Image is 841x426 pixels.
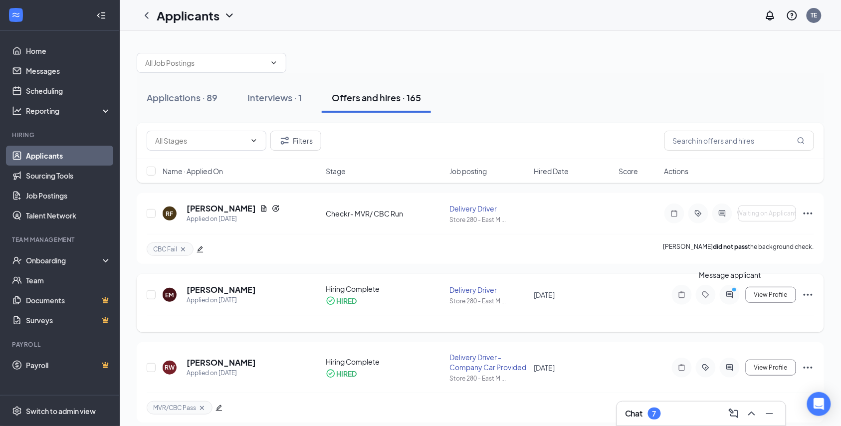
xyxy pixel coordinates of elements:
svg: Cross [179,245,187,253]
a: PayrollCrown [26,355,111,375]
svg: Filter [279,135,291,147]
span: edit [215,405,222,412]
div: Offers and hires · 165 [332,91,421,104]
div: Store 280 - East M ... [449,215,528,224]
div: Store 280 - East M ... [449,297,528,305]
div: Store 280 - East M ... [449,374,528,383]
svg: ChevronDown [270,59,278,67]
span: Waiting on Applicant [737,210,797,217]
a: Sourcing Tools [26,166,111,186]
svg: Analysis [12,106,22,116]
div: Applications · 89 [147,91,217,104]
svg: MagnifyingGlass [797,137,805,145]
div: Applied on [DATE] [187,368,256,378]
a: Applicants [26,146,111,166]
a: Home [26,41,111,61]
span: Job posting [449,166,487,176]
span: [DATE] [534,290,555,299]
svg: UserCheck [12,255,22,265]
span: edit [197,246,204,253]
svg: ChevronDown [223,9,235,21]
a: SurveysCrown [26,310,111,330]
svg: ComposeMessage [728,408,740,420]
input: All Job Postings [145,57,266,68]
svg: Notifications [764,9,776,21]
svg: ChevronUp [746,408,758,420]
div: Interviews · 1 [247,91,302,104]
div: Reporting [26,106,112,116]
div: TE [811,11,818,19]
svg: Note [676,364,688,372]
svg: CheckmarkCircle [326,296,336,306]
svg: ActiveChat [724,364,736,372]
span: Actions [664,166,689,176]
svg: ChevronDown [250,137,258,145]
a: Team [26,270,111,290]
svg: WorkstreamLogo [11,10,21,20]
h5: [PERSON_NAME] [187,357,256,368]
div: Delivery Driver [449,285,528,295]
svg: Note [676,291,688,299]
div: Team Management [12,235,109,244]
div: Delivery Driver [449,204,528,213]
h5: [PERSON_NAME] [187,203,256,214]
div: Delivery Driver - Company Car Provided [449,352,528,372]
div: RW [165,363,175,372]
span: MVR/CBC Pass [153,404,196,412]
input: All Stages [155,135,246,146]
svg: ActiveTag [692,210,704,217]
svg: Ellipses [802,362,814,374]
input: Search in offers and hires [664,131,814,151]
div: HIRED [336,369,357,379]
h1: Applicants [157,7,219,24]
svg: Ellipses [802,208,814,219]
svg: Note [668,210,680,217]
a: Talent Network [26,206,111,225]
div: Applied on [DATE] [187,214,280,224]
div: Payroll [12,340,109,349]
span: Hired Date [534,166,569,176]
button: ChevronUp [744,406,760,422]
span: Name · Applied On [163,166,223,176]
span: Stage [326,166,346,176]
span: Score [619,166,638,176]
span: View Profile [754,291,788,298]
button: Minimize [762,406,778,422]
a: DocumentsCrown [26,290,111,310]
div: Message applicant [699,269,761,280]
b: did not pass [713,243,748,250]
div: Hiring Complete [326,357,443,367]
div: RF [166,210,174,218]
button: View Profile [746,360,796,376]
svg: QuestionInfo [786,9,798,21]
div: Hiring Complete [326,284,443,294]
h3: Chat [625,408,643,419]
span: CBC Fail [153,245,177,253]
span: View Profile [754,364,788,371]
div: EM [166,291,174,299]
svg: Ellipses [802,289,814,301]
svg: ChevronLeft [141,9,153,21]
svg: Tag [700,291,712,299]
div: Switch to admin view [26,406,96,416]
div: Onboarding [26,255,103,265]
a: Messages [26,61,111,81]
button: Waiting on Applicant [738,206,796,221]
svg: ActiveTag [700,364,712,372]
svg: ActiveChat [716,210,728,217]
div: Open Intercom Messenger [807,392,831,416]
svg: Settings [12,406,22,416]
svg: ActiveChat [724,291,736,299]
svg: Reapply [272,205,280,213]
svg: Minimize [764,408,776,420]
button: Filter Filters [270,131,321,151]
svg: PrimaryDot [730,287,742,295]
div: HIRED [336,296,357,306]
span: [DATE] [534,363,555,372]
p: [PERSON_NAME] the background check. [663,242,814,256]
button: ComposeMessage [726,406,742,422]
div: Applied on [DATE] [187,295,256,305]
div: Checkr- MVR/ CBC Run [326,209,443,218]
svg: Collapse [96,10,106,20]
